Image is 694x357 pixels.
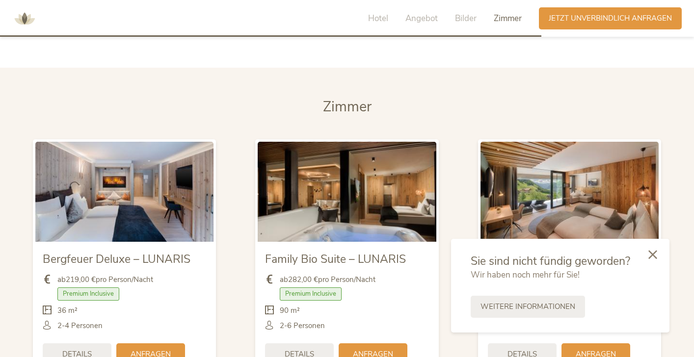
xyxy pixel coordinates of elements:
span: 2-6 Personen [280,321,325,331]
a: Weitere Informationen [471,296,585,318]
span: ab pro Person/Nacht [57,275,153,285]
span: Hotel [368,13,388,24]
a: AMONTI & LUNARIS Wellnessresort [10,15,39,22]
span: Family Bio Suite – LUNARIS [265,252,406,267]
img: Family Bio Suite – LUNARIS [258,142,436,242]
span: Angebot [405,13,438,24]
span: 36 m² [57,306,78,316]
img: AMONTI & LUNARIS Wellnessresort [10,4,39,33]
span: Wir haben noch mehr für Sie! [471,269,580,280]
span: ab pro Person/Nacht [280,275,375,285]
span: 2-4 Personen [57,321,103,331]
span: Premium Inclusive [280,287,342,300]
span: Zimmer [494,13,522,24]
span: Bergfeuer Deluxe – LUNARIS [43,252,190,267]
span: Jetzt unverbindlich anfragen [549,13,672,24]
span: Zimmer [323,97,372,116]
span: Premium Inclusive [57,287,119,300]
img: NEU! Panorama Suite [480,142,659,242]
span: Sie sind nicht fündig geworden? [471,254,630,269]
img: Bergfeuer Deluxe – LUNARIS [35,142,214,242]
span: 90 m² [280,306,300,316]
b: 282,00 € [288,275,318,284]
span: Bilder [455,13,477,24]
span: Weitere Informationen [480,302,575,312]
b: 219,00 € [66,275,96,284]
